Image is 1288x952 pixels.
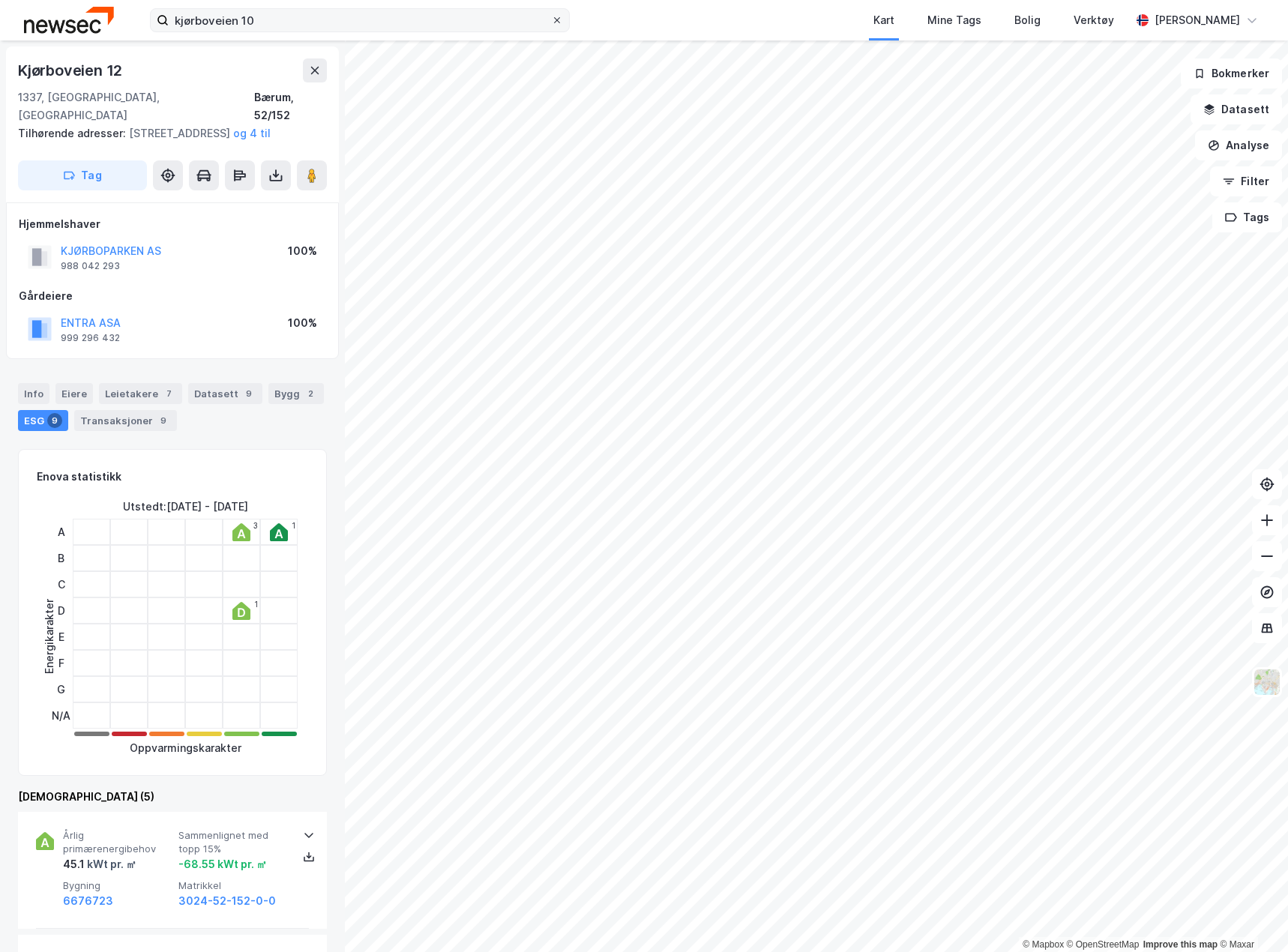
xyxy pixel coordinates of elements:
input: Søk på adresse, matrikkel, gårdeiere, leietakere eller personer [169,9,551,31]
div: Verktøy [1074,11,1114,29]
button: Filter [1210,166,1282,196]
div: 988 042 293 [61,260,120,272]
button: Analyse [1195,130,1282,160]
div: 100% [288,314,317,332]
div: Oppvarmingskarakter [130,739,241,757]
div: C [52,571,70,597]
div: Kjørboveien 12 [18,58,125,82]
div: Transaksjoner [74,410,177,431]
div: Hjemmelshaver [19,215,326,233]
a: OpenStreetMap [1067,939,1140,950]
div: 100% [288,242,317,260]
span: Bygning [63,879,172,892]
iframe: Chat Widget [1213,880,1288,952]
button: Tag [18,160,147,190]
div: 2 [303,386,318,401]
div: Info [18,383,49,404]
div: B [52,545,70,571]
div: Bolig [1014,11,1041,29]
span: Sammenlignet med topp 15% [178,829,288,855]
div: N/A [52,702,70,729]
div: [STREET_ADDRESS] [18,124,315,142]
div: Bærum, 52/152 [254,88,327,124]
div: Datasett [188,383,262,404]
div: [DEMOGRAPHIC_DATA] (5) [18,788,327,806]
button: Datasett [1191,94,1282,124]
div: F [52,650,70,676]
div: 999 296 432 [61,332,120,344]
button: Tags [1212,202,1282,232]
span: Årlig primærenergibehov [63,829,172,855]
span: Matrikkel [178,879,288,892]
div: 3 [253,521,258,530]
div: Eiere [55,383,93,404]
button: Bokmerker [1181,58,1282,88]
a: Improve this map [1143,939,1218,950]
div: Kart [873,11,894,29]
div: A [52,519,70,545]
div: Energikarakter [40,599,58,674]
span: Tilhørende adresser: [18,127,129,139]
div: 9 [47,413,62,428]
div: [PERSON_NAME] [1155,11,1240,29]
div: Bygg [268,383,324,404]
img: newsec-logo.f6e21ccffca1b3a03d2d.png [24,7,114,33]
button: 3024-52-152-0-0 [178,892,276,910]
div: Gårdeiere [19,287,326,305]
div: Leietakere [99,383,182,404]
div: 45.1 [63,855,136,873]
a: Mapbox [1023,939,1064,950]
div: 9 [241,386,256,401]
div: Enova statistikk [37,468,121,486]
img: Z [1253,668,1281,696]
div: ESG [18,410,68,431]
div: Utstedt : [DATE] - [DATE] [123,498,248,516]
div: Mine Tags [927,11,981,29]
div: G [52,676,70,702]
div: 1 [292,521,295,530]
div: 1337, [GEOGRAPHIC_DATA], [GEOGRAPHIC_DATA] [18,88,254,124]
button: 6676723 [63,892,113,910]
div: 1 [254,600,258,609]
div: E [52,624,70,650]
div: kWt pr. ㎡ [85,855,136,873]
div: 9 [156,413,171,428]
div: D [52,597,70,624]
div: -68.55 kWt pr. ㎡ [178,855,267,873]
div: 7 [161,386,176,401]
